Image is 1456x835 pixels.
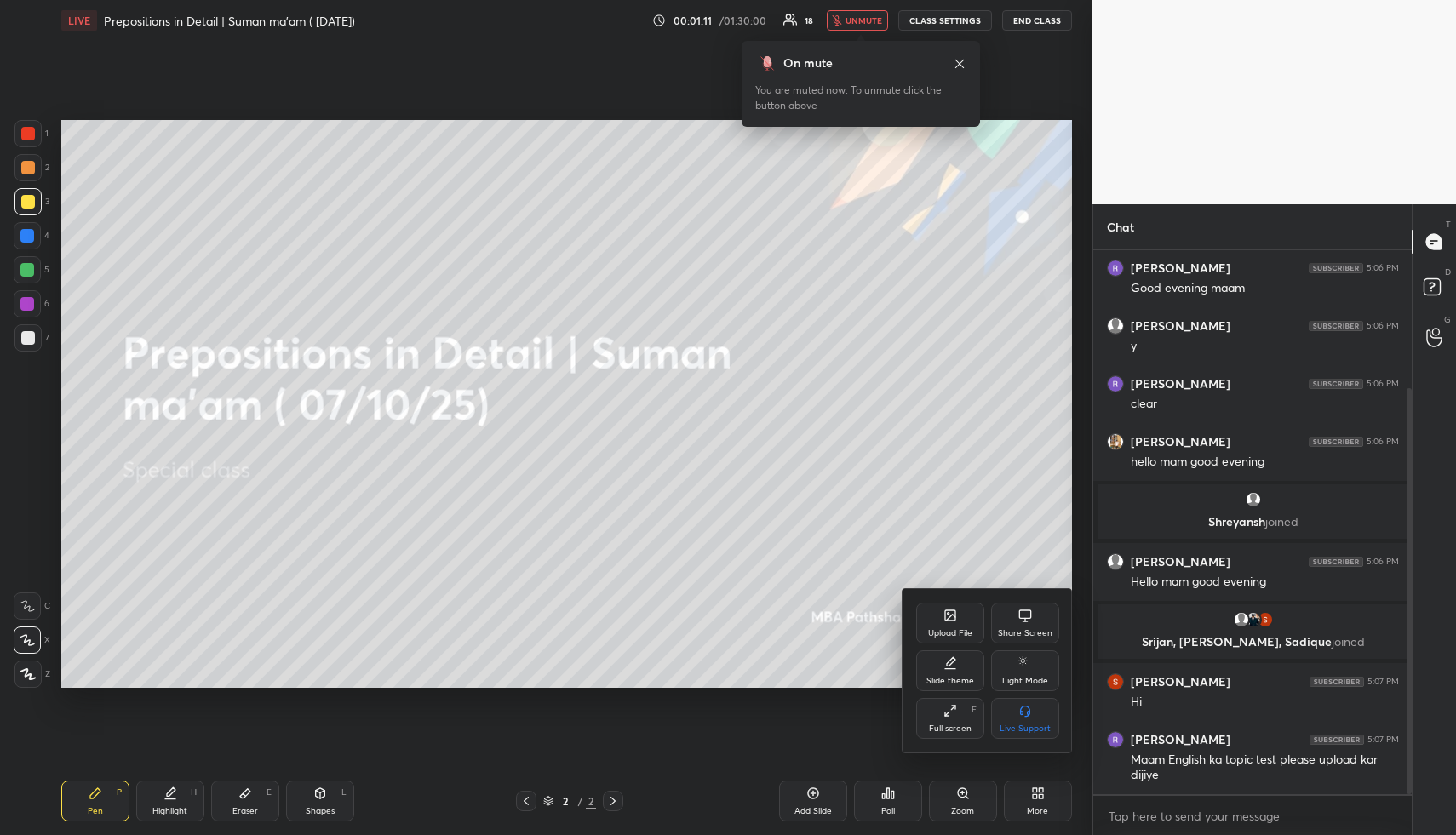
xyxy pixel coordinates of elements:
[928,629,972,638] div: Upload File
[1002,677,1048,685] div: Light Mode
[929,724,972,733] div: Full screen
[972,706,977,714] div: F
[1000,724,1051,733] div: Live Support
[926,677,974,685] div: Slide theme
[998,629,1052,638] div: Share Screen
